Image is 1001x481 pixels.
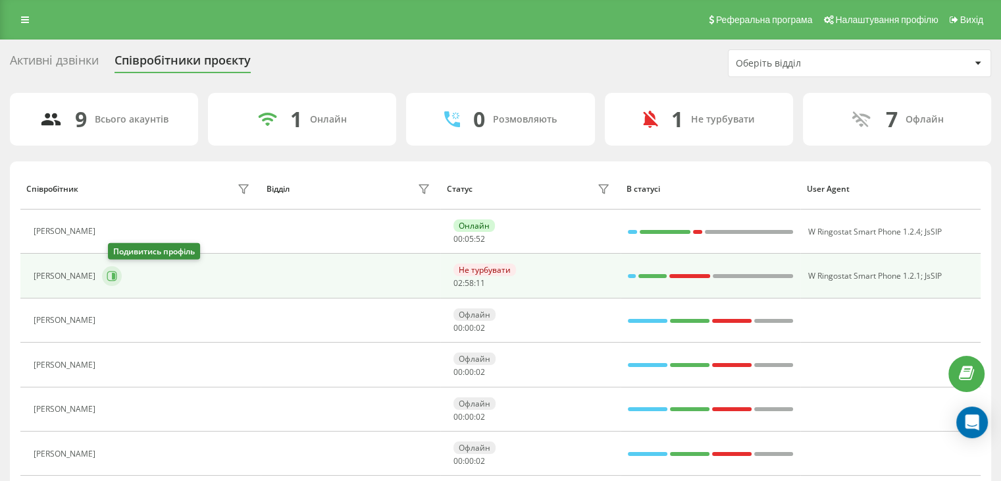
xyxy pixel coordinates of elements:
[10,53,99,74] div: Активні дзвінки
[476,366,485,378] span: 02
[34,360,99,370] div: [PERSON_NAME]
[453,322,463,333] span: 00
[453,279,485,288] div: : :
[453,264,516,276] div: Не турбувати
[476,411,485,422] span: 02
[476,322,485,333] span: 02
[465,455,474,467] span: 00
[453,397,496,410] div: Офлайн
[453,219,495,232] div: Онлайн
[453,412,485,422] div: : :
[453,457,485,466] div: : :
[310,114,347,125] div: Онлайн
[26,184,78,194] div: Співробітник
[716,14,813,25] span: Реферальна програма
[835,14,938,25] span: Налаштування профілю
[905,114,943,125] div: Офлайн
[476,277,485,289] span: 11
[108,243,200,260] div: Подивитись профіль
[808,226,920,237] span: W Ringostat Smart Phone 1.2.4
[473,107,485,132] div: 0
[34,449,99,459] div: [PERSON_NAME]
[465,233,474,244] span: 05
[465,322,474,333] span: 00
[736,58,893,69] div: Оберіть відділ
[465,411,474,422] span: 00
[290,107,302,132] div: 1
[95,114,168,125] div: Всього акаунтів
[447,184,473,194] div: Статус
[453,441,496,454] div: Офлайн
[75,107,87,132] div: 9
[267,184,290,194] div: Відділ
[453,277,463,289] span: 02
[885,107,897,132] div: 7
[960,14,983,25] span: Вихід
[115,53,251,74] div: Співробітники проєкту
[453,235,485,244] div: : :
[34,227,99,236] div: [PERSON_NAME]
[956,407,988,438] div: Open Intercom Messenger
[34,316,99,325] div: [PERSON_NAME]
[476,233,485,244] span: 52
[453,455,463,467] span: 00
[34,405,99,414] div: [PERSON_NAME]
[924,226,941,237] span: JsSIP
[493,114,557,125] div: Розмовляють
[691,114,755,125] div: Не турбувати
[453,366,463,378] span: 00
[453,233,463,244] span: 00
[465,277,474,289] span: 58
[671,107,683,132] div: 1
[808,270,920,281] span: W Ringostat Smart Phone 1.2.1
[924,270,941,281] span: JsSIP
[34,271,99,281] div: [PERSON_NAME]
[453,353,496,365] div: Офлайн
[453,368,485,377] div: : :
[476,455,485,467] span: 02
[453,308,496,321] div: Офлайн
[453,411,463,422] span: 00
[465,366,474,378] span: 00
[453,324,485,333] div: : :
[627,184,794,194] div: В статусі
[807,184,975,194] div: User Agent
